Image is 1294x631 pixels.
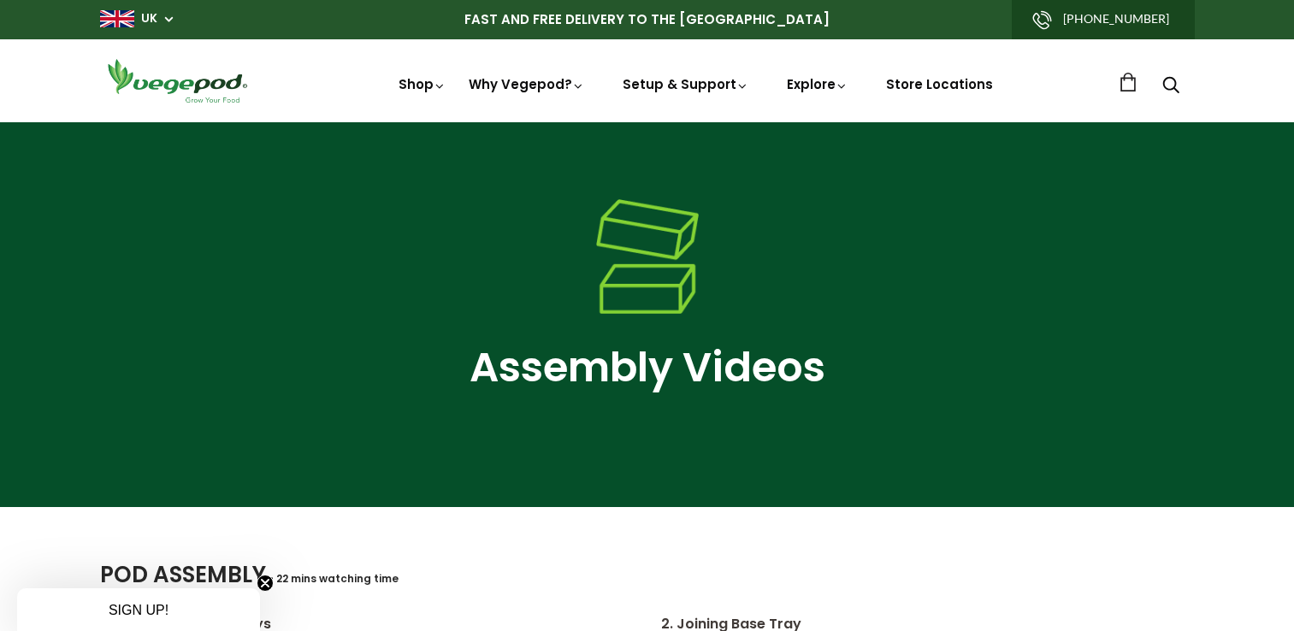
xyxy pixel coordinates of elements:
a: Shop [399,75,446,93]
h1: Assembly Videos [100,337,1195,398]
img: Vegepod [100,56,254,105]
span: SIGN UP! [109,603,168,617]
a: Store Locations [886,75,993,93]
a: Explore [787,75,848,93]
a: UK [141,10,157,27]
a: Why Vegepod? [469,75,585,93]
button: Close teaser [257,575,274,592]
img: gb_large.png [100,10,134,27]
a: Search [1162,78,1179,96]
div: SIGN UP!Close teaser [17,588,260,631]
a: Setup & Support [623,75,749,93]
span: – 22 mins watching time [266,571,399,586]
img: Events icon [596,199,699,314]
h3: POD ASSEMBLY [100,558,1195,592]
